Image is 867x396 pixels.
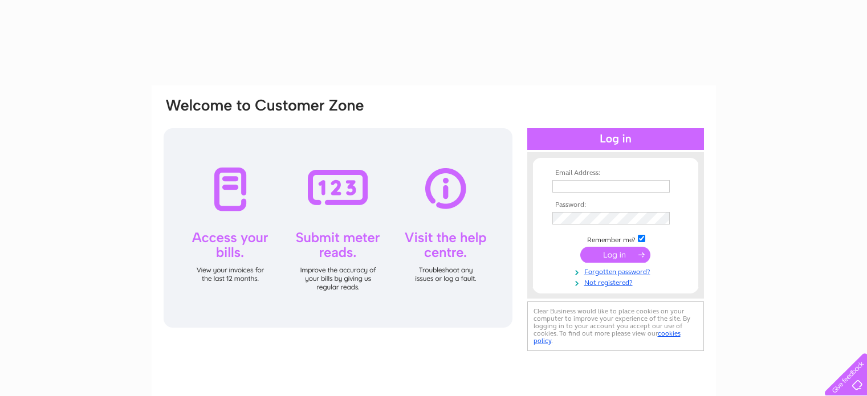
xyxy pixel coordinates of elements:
a: cookies policy [534,329,681,345]
a: Forgotten password? [552,266,682,276]
th: Password: [549,201,682,209]
td: Remember me? [549,233,682,244]
div: Clear Business would like to place cookies on your computer to improve your experience of the sit... [527,301,704,351]
th: Email Address: [549,169,682,177]
a: Not registered? [552,276,682,287]
input: Submit [580,247,650,263]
